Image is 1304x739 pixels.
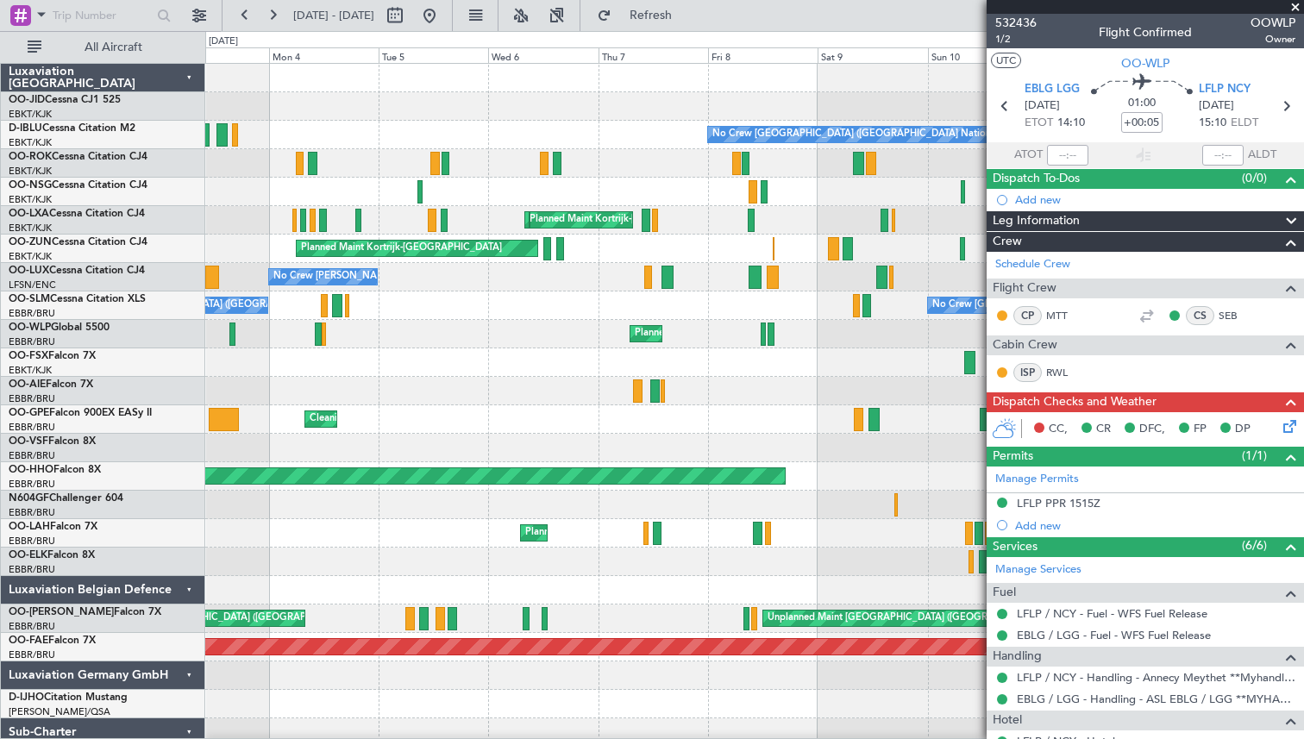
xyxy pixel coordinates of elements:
[19,34,187,61] button: All Aircraft
[1235,421,1251,438] span: DP
[9,209,145,219] a: OO-LXACessna Citation CJ4
[1047,145,1088,166] input: --:--
[9,465,101,475] a: OO-HHOFalcon 8X
[9,436,48,447] span: OO-VSF
[9,364,52,377] a: EBKT/KJK
[9,493,49,504] span: N604GF
[9,550,47,561] span: OO-ELK
[9,266,145,276] a: OO-LUXCessna Citation CJ4
[1017,628,1211,642] a: EBLG / LGG - Fuel - WFS Fuel Release
[301,235,502,261] div: Planned Maint Kortrijk-[GEOGRAPHIC_DATA]
[273,264,480,290] div: No Crew [PERSON_NAME] ([PERSON_NAME])
[993,211,1080,231] span: Leg Information
[1128,95,1156,112] span: 01:00
[1099,23,1192,41] div: Flight Confirmed
[1242,169,1267,187] span: (0/0)
[993,335,1057,355] span: Cabin Crew
[1186,306,1214,325] div: CS
[1013,306,1042,325] div: CP
[1025,97,1060,115] span: [DATE]
[9,408,49,418] span: OO-GPE
[9,250,52,263] a: EBKT/KJK
[9,436,96,447] a: OO-VSFFalcon 8X
[9,379,46,390] span: OO-AIE
[995,471,1079,488] a: Manage Permits
[991,53,1021,68] button: UTC
[379,47,488,63] div: Tue 5
[525,520,837,546] div: Planned Maint [GEOGRAPHIC_DATA] ([GEOGRAPHIC_DATA] National)
[9,237,147,247] a: OO-ZUNCessna Citation CJ4
[9,351,96,361] a: OO-FSXFalcon 7X
[932,292,1221,318] div: No Crew [GEOGRAPHIC_DATA] ([GEOGRAPHIC_DATA] National)
[635,321,759,347] div: Planned Maint Milan (Linate)
[9,209,49,219] span: OO-LXA
[1017,496,1100,510] div: LFLP PPR 1515Z
[9,449,55,462] a: EBBR/BRU
[9,478,55,491] a: EBBR/BRU
[9,95,121,105] a: OO-JIDCessna CJ1 525
[1121,54,1169,72] span: OO-WLP
[1057,115,1085,132] span: 14:10
[9,335,55,348] a: EBBR/BRU
[9,607,114,617] span: OO-[PERSON_NAME]
[85,605,398,631] div: Planned Maint [GEOGRAPHIC_DATA] ([GEOGRAPHIC_DATA] National)
[995,14,1037,32] span: 532436
[9,123,42,134] span: D-IBLU
[9,95,45,105] span: OO-JID
[53,3,152,28] input: Trip Number
[589,2,693,29] button: Refresh
[9,279,56,291] a: LFSN/ENC
[81,292,370,318] div: No Crew [GEOGRAPHIC_DATA] ([GEOGRAPHIC_DATA] National)
[9,136,52,149] a: EBKT/KJK
[1049,421,1068,438] span: CC,
[9,307,55,320] a: EBBR/BRU
[9,323,51,333] span: OO-WLP
[1046,308,1085,323] a: MTT
[9,607,161,617] a: OO-[PERSON_NAME]Falcon 7X
[1199,81,1251,98] span: LFLP NCY
[9,193,52,206] a: EBKT/KJK
[9,692,128,703] a: D-IJHOCitation Mustang
[9,465,53,475] span: OO-HHO
[993,279,1056,298] span: Flight Crew
[995,32,1037,47] span: 1/2
[293,8,374,23] span: [DATE] - [DATE]
[9,563,55,576] a: EBBR/BRU
[9,705,110,718] a: [PERSON_NAME]/QSA
[993,647,1042,667] span: Handling
[9,323,110,333] a: OO-WLPGlobal 5500
[488,47,598,63] div: Wed 6
[1194,421,1207,438] span: FP
[993,711,1022,730] span: Hotel
[993,537,1038,557] span: Services
[1242,536,1267,554] span: (6/6)
[1015,192,1295,207] div: Add new
[1231,115,1258,132] span: ELDT
[9,379,93,390] a: OO-AIEFalcon 7X
[615,9,687,22] span: Refresh
[9,522,97,532] a: OO-LAHFalcon 7X
[768,605,1092,631] div: Unplanned Maint [GEOGRAPHIC_DATA] ([GEOGRAPHIC_DATA] National)
[9,421,55,434] a: EBBR/BRU
[1013,363,1042,382] div: ISP
[9,222,52,235] a: EBKT/KJK
[1096,421,1111,438] span: CR
[995,561,1081,579] a: Manage Services
[1199,97,1234,115] span: [DATE]
[818,47,927,63] div: Sat 9
[928,47,1038,63] div: Sun 10
[1046,365,1085,380] a: RWL
[1139,421,1165,438] span: DFC,
[45,41,182,53] span: All Aircraft
[9,636,48,646] span: OO-FAE
[209,34,238,49] div: [DATE]
[708,47,818,63] div: Fri 8
[1248,147,1276,164] span: ALDT
[1251,14,1295,32] span: OOWLP
[9,493,123,504] a: N604GFChallenger 604
[9,108,52,121] a: EBKT/KJK
[9,408,152,418] a: OO-GPEFalcon 900EX EASy II
[9,152,147,162] a: OO-ROKCessna Citation CJ4
[1015,518,1295,533] div: Add new
[9,294,50,304] span: OO-SLM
